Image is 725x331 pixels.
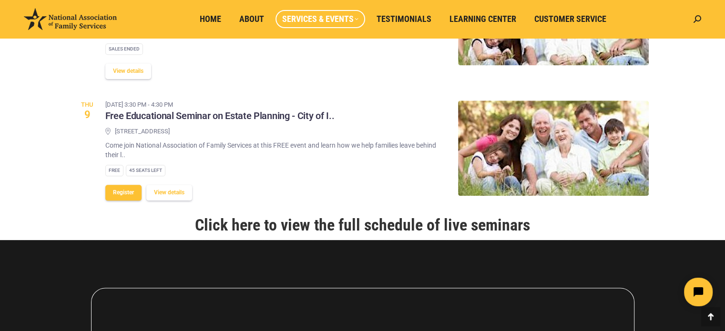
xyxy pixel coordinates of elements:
span: Learning Center [449,14,516,24]
button: View details [105,63,151,79]
span: Testimonials [377,14,431,24]
iframe: Tidio Chat [557,270,721,314]
span: About [239,14,264,24]
button: Register [105,185,142,201]
button: View details [146,185,192,201]
span: Home [200,14,221,24]
a: About [233,10,271,28]
span: Thu [77,101,98,108]
a: Customer Service [528,10,613,28]
span: [STREET_ADDRESS] [115,127,170,136]
div: Sales Ended [105,43,143,55]
div: 45 Seats left [126,165,165,176]
p: Come join National Association of Family Services at this FREE event and learn how we help famili... [105,140,444,160]
span: Services & Events [282,14,358,24]
div: Free [105,165,123,176]
a: Learning Center [443,10,523,28]
img: National Association of Family Services [24,8,117,30]
a: Click here to view the full schedule of live seminars [195,215,530,234]
time: [DATE] 3:30 pm - 4:30 pm [105,100,335,110]
h3: Free Educational Seminar on Estate Planning - City of I.. [105,110,335,122]
span: 9 [77,110,98,120]
span: Customer Service [534,14,606,24]
img: Free Educational Seminar on Estate Planning - City of Industry [458,100,649,196]
a: Home [193,10,228,28]
a: Testimonials [370,10,438,28]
